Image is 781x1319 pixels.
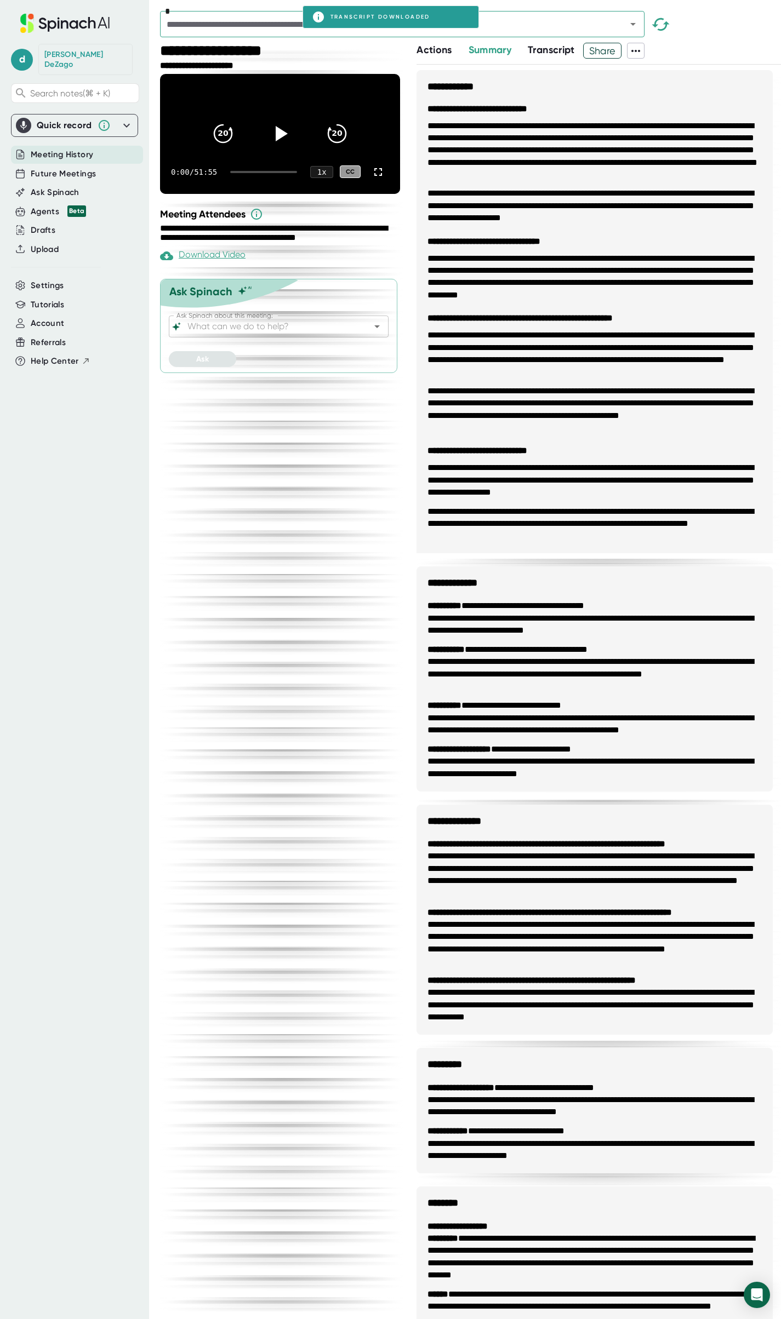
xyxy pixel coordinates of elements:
[469,44,511,56] span: Summary
[528,43,575,58] button: Transcript
[340,165,361,178] div: CC
[44,50,127,69] div: Dan DeZago
[160,208,403,221] div: Meeting Attendees
[583,43,622,59] button: Share
[196,354,209,364] span: Ask
[31,355,90,368] button: Help Center
[417,43,452,58] button: Actions
[185,319,353,334] input: What can we do to help?
[744,1282,770,1308] div: Open Intercom Messenger
[16,114,133,136] div: Quick record
[160,249,246,262] div: Download Video
[31,186,79,199] button: Ask Spinach
[528,44,575,56] span: Transcript
[625,16,641,32] button: Open
[67,205,86,217] div: Beta
[169,285,232,298] div: Ask Spinach
[469,43,511,58] button: Summary
[11,49,33,71] span: d
[584,41,622,60] span: Share
[31,148,93,161] button: Meeting History
[31,243,59,256] button: Upload
[37,120,92,131] div: Quick record
[30,88,110,99] span: Search notes (⌘ + K)
[310,166,333,178] div: 1 x
[31,336,66,349] button: Referrals
[169,351,236,367] button: Ask
[171,168,217,176] div: 0:00 / 51:55
[31,224,55,237] button: Drafts
[31,205,86,218] button: Agents Beta
[369,319,385,334] button: Open
[31,279,64,292] button: Settings
[417,44,452,56] span: Actions
[31,355,79,368] span: Help Center
[31,317,64,330] button: Account
[31,205,86,218] div: Agents
[31,299,64,311] button: Tutorials
[31,168,96,180] button: Future Meetings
